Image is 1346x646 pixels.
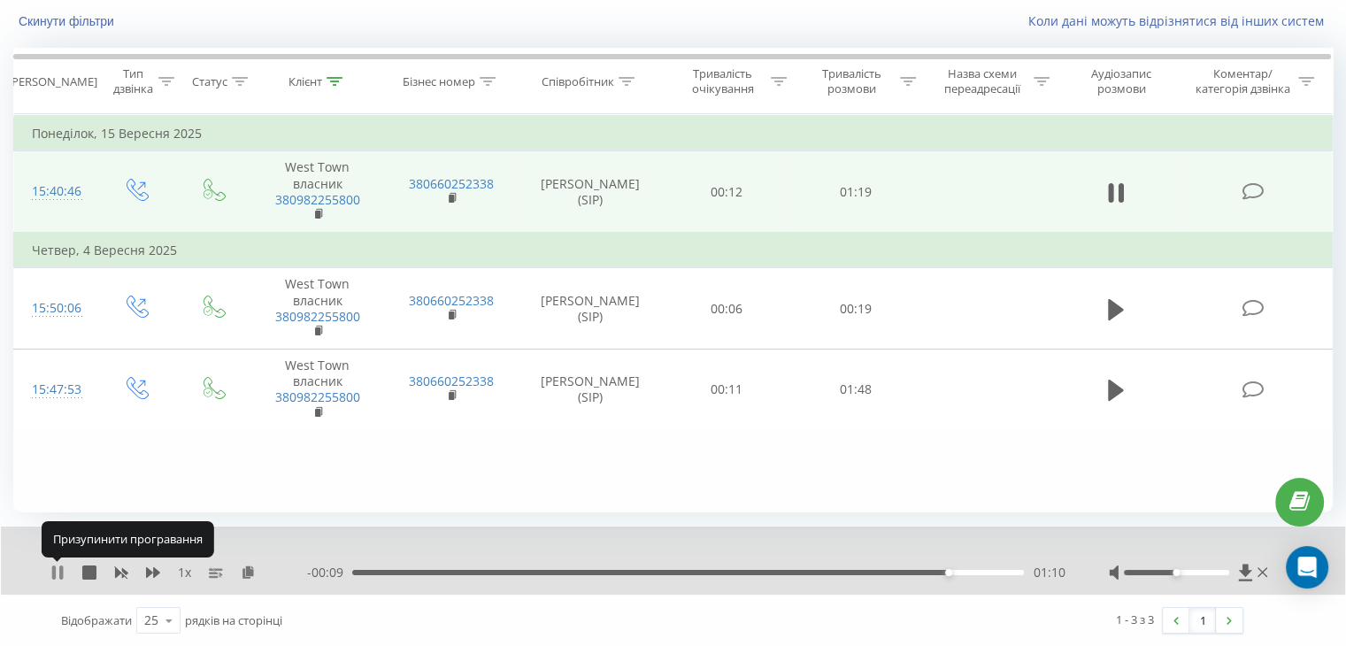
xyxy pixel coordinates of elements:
div: Клієнт [288,74,322,89]
div: Accessibility label [1173,569,1180,576]
div: Open Intercom Messenger [1286,546,1328,588]
td: 00:19 [791,268,919,350]
span: 01:10 [1033,564,1065,581]
div: 15:47:53 [32,373,79,407]
a: 380660252338 [409,175,494,192]
td: West Town власник [250,268,384,350]
td: [PERSON_NAME] (SIP) [519,151,663,233]
a: 380660252338 [409,292,494,309]
div: 15:50:06 [32,291,79,326]
button: Скинути фільтри [13,13,123,29]
td: 00:12 [663,151,791,233]
td: 01:48 [791,350,919,431]
div: [PERSON_NAME] [8,74,97,89]
td: 00:06 [663,268,791,350]
td: Четвер, 4 Вересня 2025 [14,233,1333,268]
td: [PERSON_NAME] (SIP) [519,268,663,350]
div: 15:40:46 [32,174,79,209]
div: Тривалість очікування [679,66,767,96]
a: Коли дані можуть відрізнятися вiд інших систем [1028,12,1333,29]
a: 380660252338 [409,373,494,389]
td: 00:11 [663,350,791,431]
td: [PERSON_NAME] (SIP) [519,350,663,431]
span: - 00:09 [307,564,352,581]
td: West Town власник [250,350,384,431]
td: West Town власник [250,151,384,233]
a: 380982255800 [275,191,360,208]
a: 380982255800 [275,388,360,405]
div: Співробітник [542,74,614,89]
div: Статус [192,74,227,89]
span: Відображати [61,612,132,628]
div: Аудіозапис розмови [1070,66,1173,96]
div: Accessibility label [945,569,952,576]
div: Тривалість розмови [807,66,896,96]
div: Коментар/категорія дзвінка [1190,66,1294,96]
div: Назва схеми переадресації [936,66,1029,96]
div: 1 - 3 з 3 [1116,611,1154,628]
td: Понеділок, 15 Вересня 2025 [14,116,1333,151]
span: 1 x [178,564,191,581]
a: 380982255800 [275,308,360,325]
span: рядків на сторінці [185,612,282,628]
div: Призупинити програвання [42,521,214,557]
div: 25 [144,611,158,629]
a: 1 [1189,608,1216,633]
div: Бізнес номер [403,74,475,89]
td: 01:19 [791,151,919,233]
div: Тип дзвінка [112,66,153,96]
